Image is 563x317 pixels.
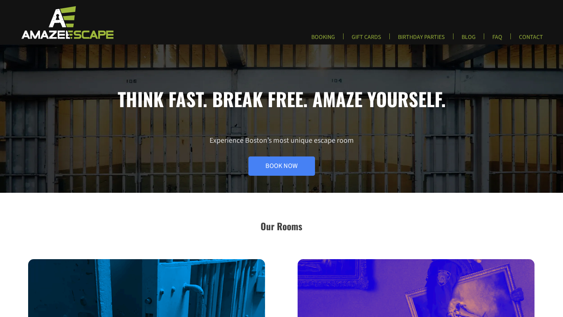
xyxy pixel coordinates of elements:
a: BIRTHDAY PARTIES [392,33,451,46]
a: FAQ [486,33,508,46]
a: GIFT CARDS [346,33,387,46]
p: Experience Boston’s most unique escape room [28,136,535,176]
a: BOOKING [305,33,341,46]
a: BLOG [456,33,482,46]
h1: Think fast. Break free. Amaze yourself. [28,87,535,110]
a: Book Now [248,156,315,176]
a: CONTACT [513,33,549,46]
img: Escape Room Game in Boston Area [12,5,121,39]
